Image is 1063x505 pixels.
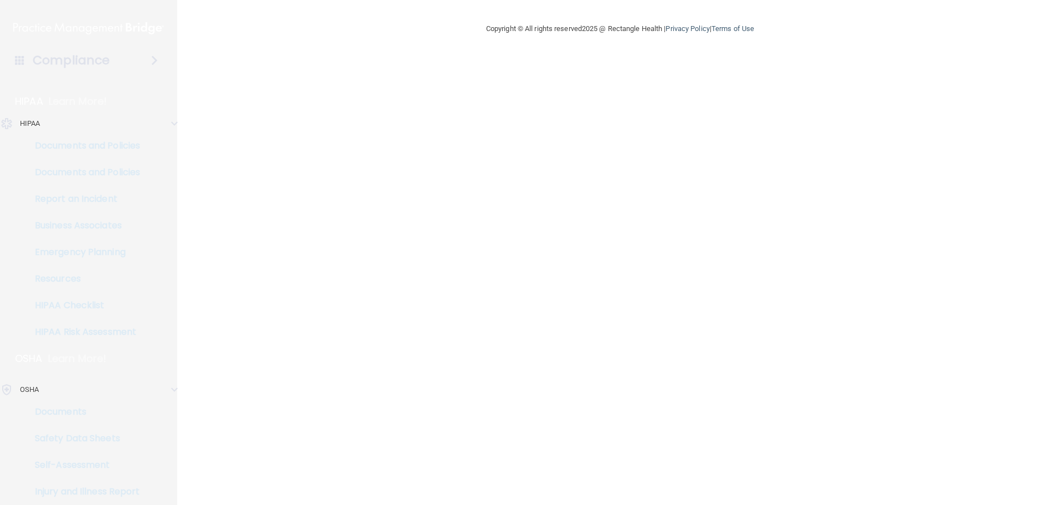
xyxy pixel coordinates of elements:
p: Learn More! [48,352,107,365]
p: HIPAA Risk Assessment [7,327,158,338]
p: Documents [7,406,158,417]
p: Documents and Policies [7,140,158,151]
p: HIPAA [15,95,43,108]
p: Business Associates [7,220,158,231]
p: Documents and Policies [7,167,158,178]
p: Injury and Illness Report [7,486,158,497]
a: Privacy Policy [665,24,709,33]
p: Report an Incident [7,193,158,205]
p: HIPAA [20,117,40,130]
p: Self-Assessment [7,460,158,471]
p: HIPAA Checklist [7,300,158,311]
p: OSHA [15,352,43,365]
div: Copyright © All rights reserved 2025 @ Rectangle Health | | [418,11,822,47]
h4: Compliance [33,53,110,68]
a: Terms of Use [711,24,754,33]
p: OSHA [20,383,39,396]
p: Safety Data Sheets [7,433,158,444]
p: Emergency Planning [7,247,158,258]
p: Resources [7,273,158,284]
img: PMB logo [13,17,164,39]
p: Learn More! [49,95,107,108]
